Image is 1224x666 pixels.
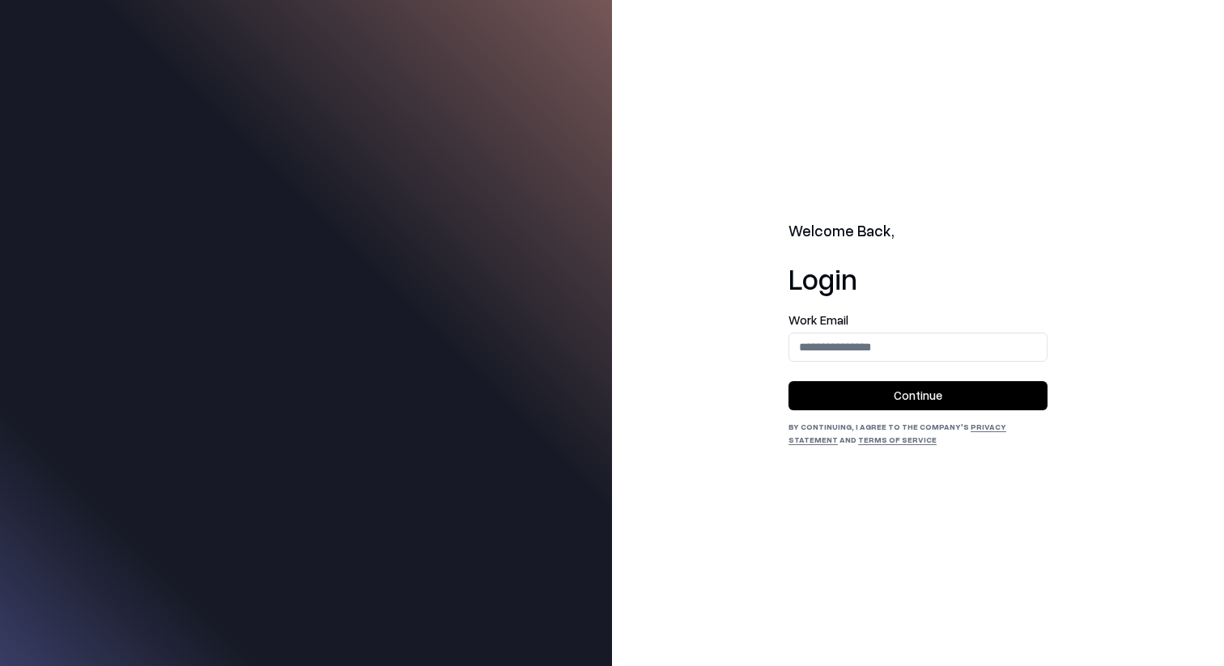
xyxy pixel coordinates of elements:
button: Continue [788,381,1048,410]
h1: Login [788,262,1048,295]
div: By continuing, I agree to the Company's and [788,420,1048,446]
a: Terms of Service [858,435,937,444]
a: Privacy Statement [788,422,1006,444]
label: Work Email [788,314,1048,326]
h2: Welcome Back, [788,220,1048,243]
